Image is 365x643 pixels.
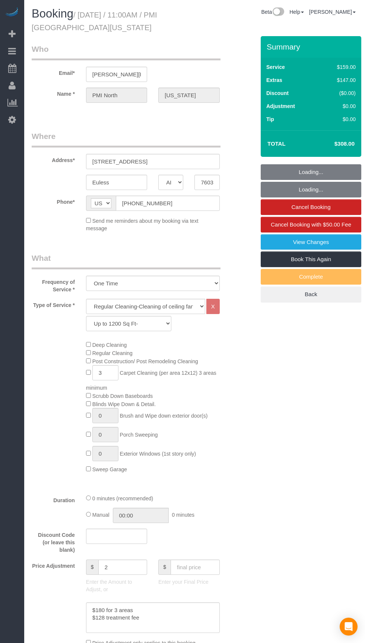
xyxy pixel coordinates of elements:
[92,512,110,518] span: Manual
[309,9,356,15] a: [PERSON_NAME]
[266,89,289,97] label: Discount
[261,251,361,267] a: Book This Again
[158,88,219,103] input: Last Name*
[120,413,208,419] span: Brush and Wipe down exterior door(s)
[261,286,361,302] a: Back
[32,253,220,269] legend: What
[92,342,127,348] span: Deep Cleaning
[158,560,171,575] span: $
[120,451,196,457] span: Exterior Windows (1st story only)
[289,9,304,15] a: Help
[158,578,219,586] p: Enter your Final Price
[92,358,198,364] span: Post Construction/ Post Remodeling Cleaning
[261,9,284,15] a: Beta
[86,370,216,391] span: Carpet Cleaning (per area 12x12) 3 areas minimum
[321,63,356,71] div: $159.00
[86,175,147,190] input: City*
[194,175,219,190] input: Zip Code*
[120,432,158,438] span: Porch Sweeping
[92,350,133,356] span: Regular Cleaning
[26,529,80,554] label: Discount Code (or leave this blank)
[267,140,286,147] strong: Total
[86,218,199,231] span: Send me reminders about my booking via text message
[261,199,361,215] a: Cancel Booking
[26,299,80,309] label: Type of Service *
[86,578,147,593] p: Enter the Amount to Adjust, or
[261,234,361,250] a: View Changes
[321,102,356,110] div: $0.00
[26,196,80,206] label: Phone*
[267,42,358,51] h3: Summary
[271,221,351,228] span: Cancel Booking with $50.00 Fee
[266,115,274,123] label: Tip
[266,63,285,71] label: Service
[26,67,80,77] label: Email*
[32,11,157,32] small: / [DATE] / 11:00AM / PMI [GEOGRAPHIC_DATA][US_STATE]
[340,618,358,636] div: Open Intercom Messenger
[86,67,147,82] input: Email*
[32,7,73,20] span: Booking
[26,494,80,504] label: Duration
[266,76,282,84] label: Extras
[266,102,295,110] label: Adjustment
[321,89,356,97] div: ($0.00)
[92,466,127,472] span: Sweep Garage
[32,44,220,60] legend: Who
[26,88,80,98] label: Name *
[261,217,361,232] a: Cancel Booking with $50.00 Fee
[26,560,80,570] label: Price Adjustment
[172,512,194,518] span: 0 minutes
[116,196,220,211] input: Phone*
[272,7,284,17] img: New interface
[32,131,220,148] legend: Where
[92,401,156,407] span: Blinds Wipe Down & Detail.
[26,154,80,164] label: Address*
[26,276,80,293] label: Frequency of Service *
[92,495,153,501] span: 0 minutes (recommended)
[4,7,19,18] img: Automaid Logo
[321,76,356,84] div: $147.00
[86,88,147,103] input: First Name*
[321,115,356,123] div: $0.00
[171,560,220,575] input: final price
[312,141,355,147] h4: $308.00
[92,393,153,399] span: Scrubb Down Baseboards
[86,560,98,575] span: $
